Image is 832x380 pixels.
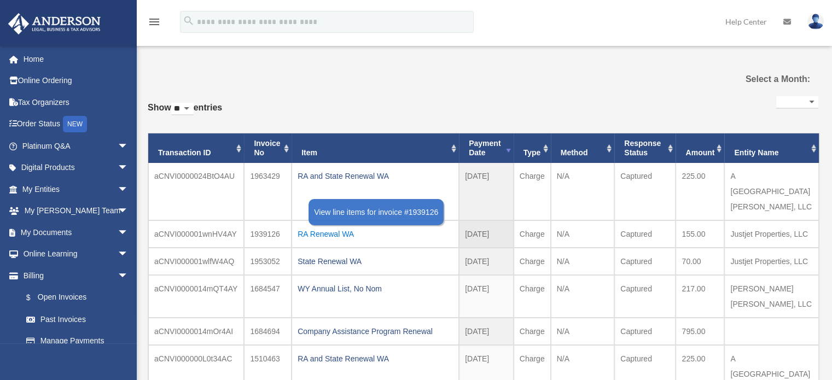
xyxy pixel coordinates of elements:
[8,91,145,113] a: Tax Organizers
[459,318,514,345] td: [DATE]
[8,70,145,92] a: Online Ordering
[8,265,145,287] a: Billingarrow_drop_down
[459,163,514,220] td: [DATE]
[459,220,514,248] td: [DATE]
[724,133,819,163] th: Entity Name: activate to sort column ascending
[298,254,453,269] div: State Renewal WA
[244,318,292,345] td: 1684694
[514,275,551,318] td: Charge
[551,248,615,275] td: N/A
[8,113,145,136] a: Order StatusNEW
[514,163,551,220] td: Charge
[298,324,453,339] div: Company Assistance Program Renewal
[614,318,676,345] td: Captured
[551,133,615,163] th: Method: activate to sort column ascending
[118,157,139,179] span: arrow_drop_down
[8,157,145,179] a: Digital Productsarrow_drop_down
[614,163,676,220] td: Captured
[148,133,244,163] th: Transaction ID: activate to sort column ascending
[148,248,244,275] td: aCNVI000001wlfW4AQ
[715,72,810,87] label: Select a Month:
[148,275,244,318] td: aCNVI0000014mQT4AY
[8,135,145,157] a: Platinum Q&Aarrow_drop_down
[676,248,724,275] td: 70.00
[15,287,145,309] a: $Open Invoices
[514,248,551,275] td: Charge
[15,308,139,330] a: Past Invoices
[118,135,139,157] span: arrow_drop_down
[118,265,139,287] span: arrow_drop_down
[63,116,87,132] div: NEW
[614,220,676,248] td: Captured
[8,48,145,70] a: Home
[551,163,615,220] td: N/A
[244,133,292,163] th: Invoice No: activate to sort column ascending
[676,220,724,248] td: 155.00
[8,221,145,243] a: My Documentsarrow_drop_down
[148,163,244,220] td: aCNVI0000024BtO4AU
[676,275,724,318] td: 217.00
[148,220,244,248] td: aCNVI000001wnHV4AY
[298,226,453,242] div: RA Renewal WA
[118,243,139,266] span: arrow_drop_down
[724,220,819,248] td: Justjet Properties, LLC
[614,248,676,275] td: Captured
[459,275,514,318] td: [DATE]
[514,318,551,345] td: Charge
[118,200,139,223] span: arrow_drop_down
[807,14,824,30] img: User Pic
[676,133,724,163] th: Amount: activate to sort column ascending
[8,200,145,222] a: My [PERSON_NAME] Teamarrow_drop_down
[298,281,453,296] div: WY Annual List, No Nom
[8,178,145,200] a: My Entitiesarrow_drop_down
[244,275,292,318] td: 1684547
[551,220,615,248] td: N/A
[244,248,292,275] td: 1953052
[15,330,145,352] a: Manage Payments
[171,103,194,115] select: Showentries
[551,275,615,318] td: N/A
[614,133,676,163] th: Response Status: activate to sort column ascending
[298,351,453,366] div: RA and State Renewal WA
[298,168,453,184] div: RA and State Renewal WA
[551,318,615,345] td: N/A
[244,220,292,248] td: 1939126
[148,19,161,28] a: menu
[118,178,139,201] span: arrow_drop_down
[148,318,244,345] td: aCNVI0000014mOr4AI
[459,248,514,275] td: [DATE]
[8,243,145,265] a: Online Learningarrow_drop_down
[614,275,676,318] td: Captured
[724,163,819,220] td: A [GEOGRAPHIC_DATA][PERSON_NAME], LLC
[183,15,195,27] i: search
[514,220,551,248] td: Charge
[148,100,222,126] label: Show entries
[676,163,724,220] td: 225.00
[244,163,292,220] td: 1963429
[292,133,459,163] th: Item: activate to sort column ascending
[724,248,819,275] td: Justjet Properties, LLC
[148,15,161,28] i: menu
[5,13,104,34] img: Anderson Advisors Platinum Portal
[459,133,514,163] th: Payment Date: activate to sort column ascending
[118,221,139,244] span: arrow_drop_down
[676,318,724,345] td: 795.00
[514,133,551,163] th: Type: activate to sort column ascending
[724,275,819,318] td: [PERSON_NAME] [PERSON_NAME], LLC
[32,291,38,305] span: $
